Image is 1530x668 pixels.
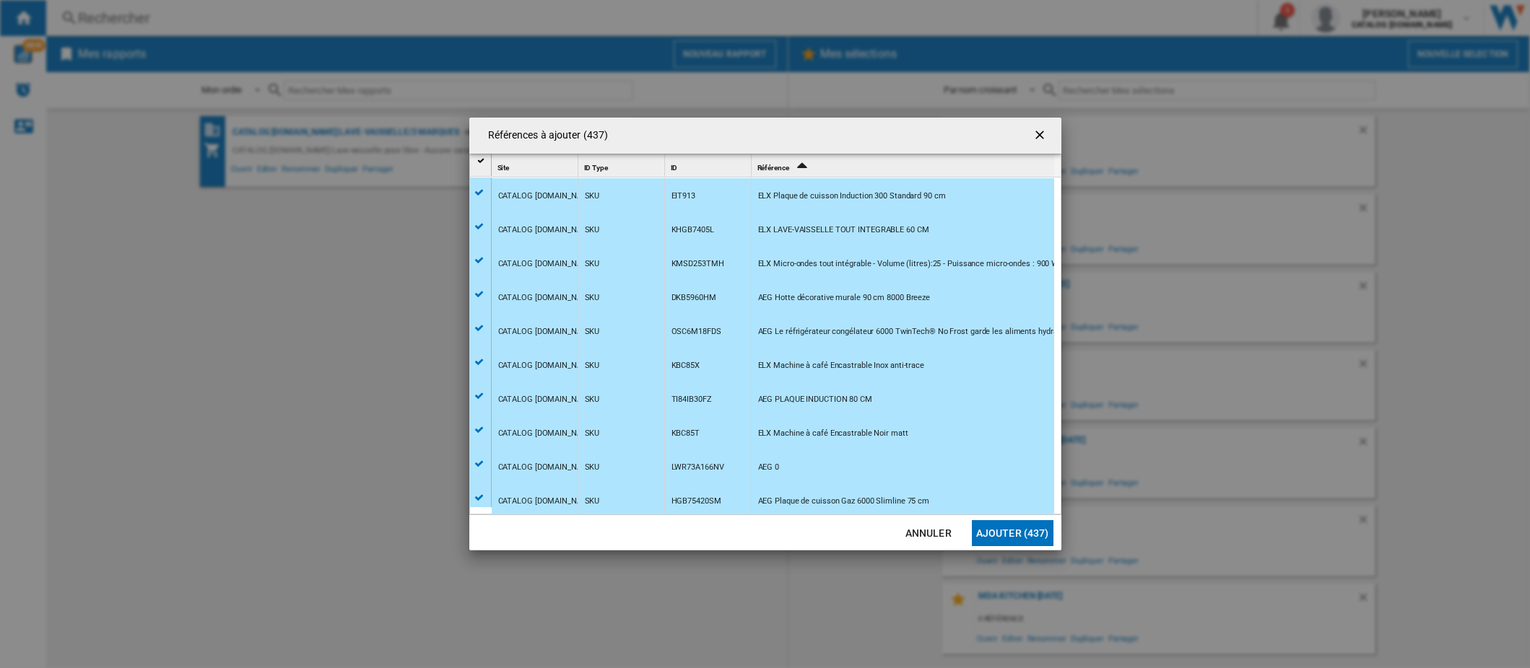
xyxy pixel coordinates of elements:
[671,214,714,247] div: KHGB7405L
[671,349,700,382] div: KBC85X
[758,417,908,450] div: ELX Machine à café Encastrable Noir matt
[758,485,930,518] div: AEG Plaque de cuisson Gaz 6000 Slimline 75 cm
[671,180,695,213] div: EIT913
[972,520,1053,546] button: Ajouter (437)
[498,349,596,382] div: CATALOG [DOMAIN_NAME]
[585,349,600,382] div: SKU
[498,451,596,484] div: CATALOG [DOMAIN_NAME]
[758,214,929,247] div: ELX LAVE-VAISSELLE TOUT INTEGRABLE 60 CM
[498,214,596,247] div: CATALOG [DOMAIN_NAME]
[758,383,872,416] div: AEG PLAQUE INDUCTION 80 CM
[585,214,600,247] div: SKU
[585,315,600,348] div: SKU
[758,315,1072,348] div: AEG Le réfrigérateur congélateur 6000 TwinTech® No Frost garde les aliments hydratés.
[581,154,664,177] div: ID Type Sort None
[585,247,600,281] div: SKU
[758,281,931,315] div: AEG Hotte décorative murale 90 cm 8000 Breeze
[758,349,924,382] div: ELX Machine à café Encastrable Inox anti-trace
[585,417,600,450] div: SKU
[495,154,578,177] div: Sort None
[498,247,596,281] div: CATALOG [DOMAIN_NAME]
[498,180,596,213] div: CATALOG [DOMAIN_NAME]
[758,451,780,484] div: AEG 0
[498,281,596,315] div: CATALOG [DOMAIN_NAME]
[758,180,946,213] div: ELX Plaque de cuisson Induction 300 Standard 90 cm
[671,383,712,416] div: TI84IB30FZ
[584,164,608,172] span: ID Type
[585,451,600,484] div: SKU
[498,417,596,450] div: CATALOG [DOMAIN_NAME]
[671,315,721,348] div: OSC6M18FDS
[671,485,721,518] div: HGB75420SM
[1033,128,1050,145] ng-md-icon: getI18NText('BUTTONS.CLOSE_DIALOG')
[1027,121,1056,150] button: getI18NText('BUTTONS.CLOSE_DIALOG')
[755,154,1054,177] div: Sort Ascending
[498,485,596,518] div: CATALOG [DOMAIN_NAME]
[671,417,700,450] div: KBC85T
[495,154,578,177] div: Site Sort None
[755,154,1054,177] div: Référence Sort Ascending
[581,154,664,177] div: Sort None
[671,281,716,315] div: DKB5960HM
[481,128,609,143] h4: Références à ajouter (437)
[671,247,724,281] div: KMSD253TMH
[585,180,600,213] div: SKU
[585,383,600,416] div: SKU
[897,520,960,546] button: Annuler
[498,315,596,348] div: CATALOG [DOMAIN_NAME]
[497,164,510,172] span: Site
[668,154,751,177] div: Sort None
[585,485,600,518] div: SKU
[671,451,724,484] div: LWR73A166NV
[757,164,789,172] span: Référence
[585,281,600,315] div: SKU
[791,164,814,172] span: Sort Ascending
[498,383,596,416] div: CATALOG [DOMAIN_NAME]
[668,154,751,177] div: ID Sort None
[671,164,678,172] span: ID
